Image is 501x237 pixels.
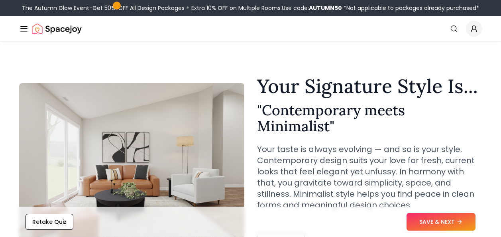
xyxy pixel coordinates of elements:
[22,4,479,12] div: The Autumn Glow Event-Get 50% OFF All Design Packages + Extra 10% OFF on Multiple Rooms.
[257,77,482,96] h1: Your Signature Style Is...
[257,144,482,211] p: Your taste is always evolving — and so is your style. Contemporary design suits your love for fre...
[26,214,73,230] button: Retake Quiz
[32,21,82,37] a: Spacejoy
[282,4,342,12] span: Use code:
[32,21,82,37] img: Spacejoy Logo
[342,4,479,12] span: *Not applicable to packages already purchased*
[407,213,475,231] button: SAVE & NEXT
[257,102,482,134] h2: " Contemporary meets Minimalist "
[19,16,482,41] nav: Global
[309,4,342,12] b: AUTUMN50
